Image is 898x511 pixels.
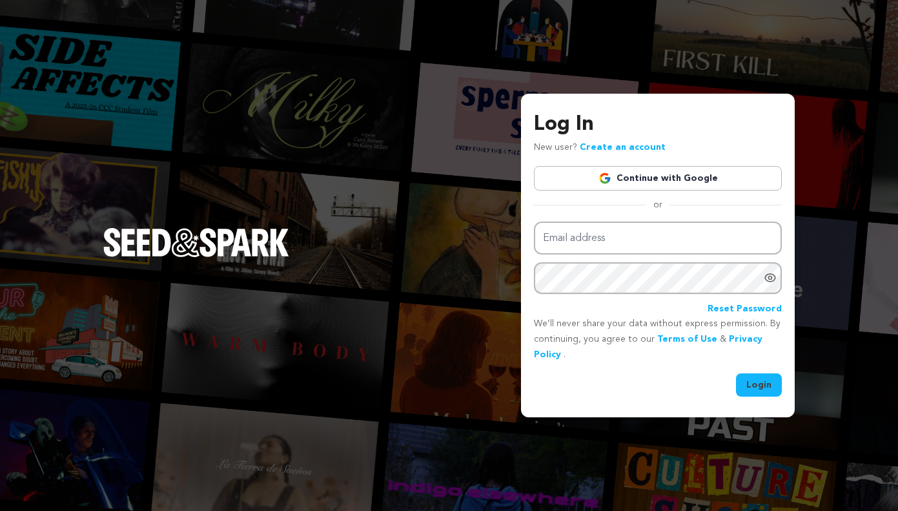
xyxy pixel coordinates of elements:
[646,198,670,211] span: or
[534,109,782,140] h3: Log In
[103,228,289,282] a: Seed&Spark Homepage
[764,271,777,284] a: Show password as plain text. Warning: this will display your password on the screen.
[534,317,782,362] p: We’ll never share your data without express permission. By continuing, you agree to our & .
[534,140,666,156] p: New user?
[708,302,782,317] a: Reset Password
[580,143,666,152] a: Create an account
[103,228,289,256] img: Seed&Spark Logo
[736,373,782,397] button: Login
[534,335,762,359] a: Privacy Policy
[657,335,717,344] a: Terms of Use
[534,166,782,191] a: Continue with Google
[534,222,782,255] input: Email address
[598,172,611,185] img: Google logo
